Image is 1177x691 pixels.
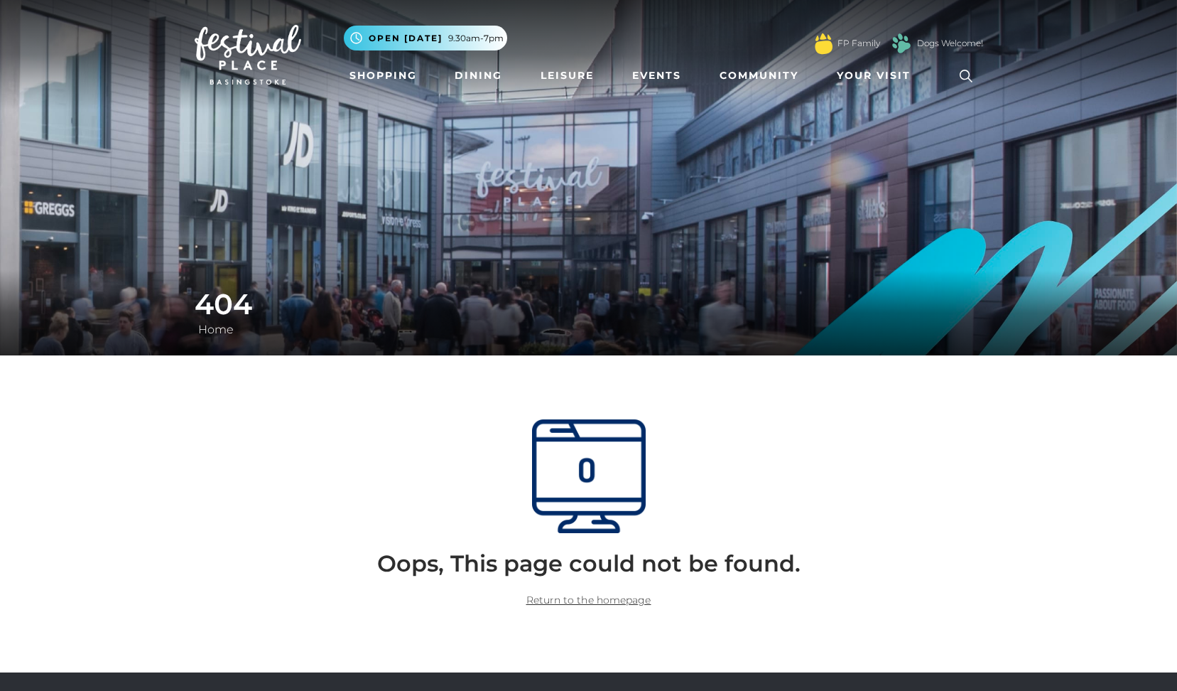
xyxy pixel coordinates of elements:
a: Home [195,323,237,336]
a: Your Visit [831,63,923,89]
a: Shopping [344,63,423,89]
span: Open [DATE] [369,32,443,45]
h2: Oops, This page could not be found. [205,550,972,577]
img: 404Page.png [532,419,646,533]
h1: 404 [195,287,983,321]
a: Dining [449,63,508,89]
a: Events [627,63,687,89]
a: Leisure [535,63,600,89]
img: Festival Place Logo [195,25,301,85]
a: Community [714,63,804,89]
button: Open [DATE] 9.30am-7pm [344,26,507,50]
a: Return to the homepage [526,594,651,606]
span: 9.30am-7pm [448,32,504,45]
a: FP Family [837,37,880,50]
a: Dogs Welcome! [917,37,983,50]
span: Your Visit [837,68,911,83]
